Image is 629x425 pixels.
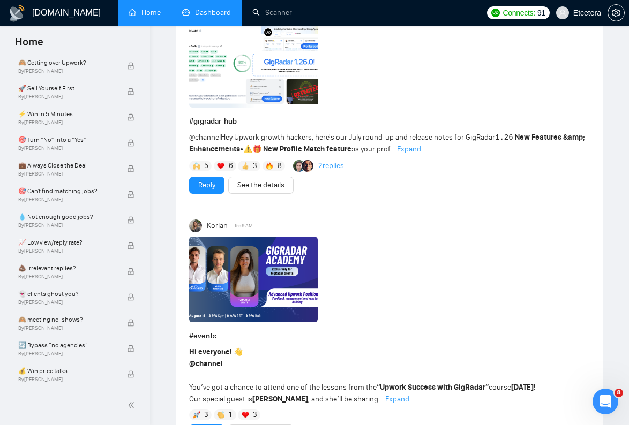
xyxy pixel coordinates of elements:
[385,394,409,404] span: Expand
[189,347,232,356] strong: Hi everyone!
[503,7,535,19] span: Connects:
[18,68,116,74] span: By [PERSON_NAME]
[559,9,566,17] span: user
[127,345,134,352] span: lock
[18,376,116,383] span: By [PERSON_NAME]
[217,411,224,419] img: 👏
[189,22,318,108] img: F09AC4U7ATU-image.png
[608,9,625,17] a: setting
[128,400,138,411] span: double-left
[18,160,116,171] span: 💼 Always Close the Deal
[18,314,116,325] span: 🙈 meeting no-shows?
[193,411,200,419] img: 🚀
[18,237,116,248] span: 📈 Low view/reply rate?
[253,161,257,171] span: 3
[189,133,221,142] span: @channel
[18,134,116,145] span: 🎯 Turn “No” into a “Yes”
[189,177,224,194] button: Reply
[127,293,134,301] span: lock
[127,268,134,275] span: lock
[127,242,134,249] span: lock
[18,366,116,376] span: 💰 Win price talks
[18,248,116,254] span: By [PERSON_NAME]
[189,330,590,342] h1: # events
[293,160,305,172] img: Alex B
[263,145,354,154] strong: New Profile Match feature:
[189,116,590,127] h1: # gigradar-hub
[18,274,116,280] span: By [PERSON_NAME]
[18,222,116,229] span: By [PERSON_NAME]
[237,179,284,191] a: See the details
[18,109,116,119] span: ⚡ Win in 5 Minutes
[229,409,231,420] span: 1
[189,237,318,322] img: F09ASNL5WRY-GR%20Academy%20-%20Tamara%20Levit.png
[278,161,282,171] span: 8
[266,162,273,170] img: 🔥
[189,133,585,154] span: Hey Upwork growth hackers, here's our July round-up and release notes for GigRadar • is your prof...
[18,94,116,100] span: By [PERSON_NAME]
[18,211,116,222] span: 💧 Not enough good jobs?
[243,145,252,154] span: ⚠️
[537,7,545,19] span: 91
[495,133,513,142] code: 1.26
[491,9,500,17] img: upwork-logo.png
[228,177,294,194] button: See the details
[207,220,228,232] span: Korlan
[217,162,224,170] img: ❤️
[204,409,208,420] span: 3
[9,5,26,22] img: logo
[18,325,116,331] span: By [PERSON_NAME]
[129,8,161,17] a: homeHome
[318,161,344,171] a: 2replies
[127,62,134,70] span: lock
[511,383,536,392] strong: [DATE]!
[18,171,116,177] span: By [PERSON_NAME]
[18,186,116,196] span: 🎯 Can't find matching jobs?
[593,389,618,414] iframe: Intercom live chat
[6,34,52,57] span: Home
[127,88,134,95] span: lock
[615,389,623,397] span: 8
[18,145,116,151] span: By [PERSON_NAME]
[127,216,134,224] span: lock
[252,145,261,154] span: 🎁
[18,289,116,299] span: 👻 clients ghost you?
[18,83,116,94] span: 🚀 Sell Yourself First
[234,347,243,356] span: 👋
[18,57,116,68] span: 🙈 Getting over Upwork?
[127,191,134,198] span: lock
[127,165,134,172] span: lock
[252,8,292,17] a: searchScanner
[18,196,116,203] span: By [PERSON_NAME]
[189,359,223,368] span: @channel
[198,179,215,191] a: Reply
[193,162,200,170] img: 🙌
[397,145,421,154] span: Expand
[377,383,489,392] strong: “Upwork Success with GigRadar”
[18,340,116,351] span: 🔄 Bypass “no agencies”
[242,162,249,170] img: 👍
[18,263,116,274] span: 💩 Irrelevant replies?
[608,9,624,17] span: setting
[242,411,249,419] img: ❤️
[608,4,625,21] button: setting
[204,161,208,171] span: 5
[18,119,116,126] span: By [PERSON_NAME]
[18,299,116,306] span: By [PERSON_NAME]
[235,221,253,231] span: 6:59 AM
[127,139,134,147] span: lock
[182,8,231,17] a: dashboardDashboard
[189,347,536,404] span: You’ve got a chance to attend one of the lessons from the course Our special guest is , and she’l...
[189,219,202,232] img: Korlan
[18,351,116,357] span: By [PERSON_NAME]
[229,161,233,171] span: 6
[127,113,134,121] span: lock
[127,370,134,378] span: lock
[127,319,134,327] span: lock
[252,394,308,404] strong: [PERSON_NAME]
[253,409,257,420] span: 3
